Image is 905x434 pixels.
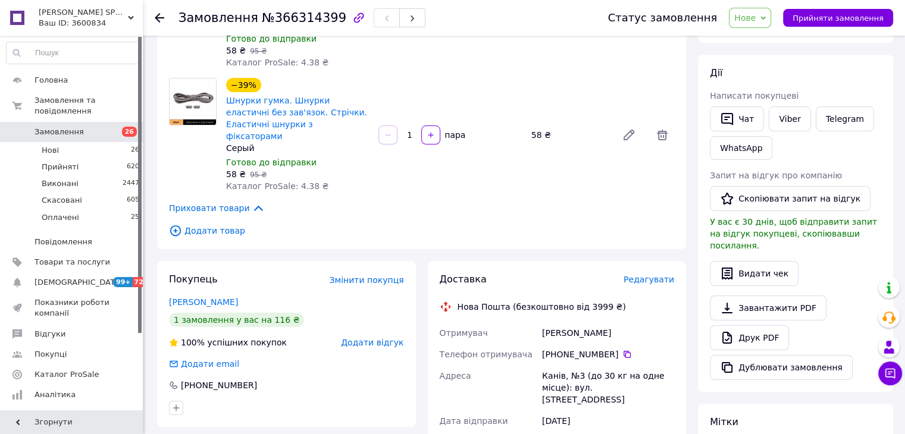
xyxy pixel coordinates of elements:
[783,9,893,27] button: Прийняти замовлення
[42,145,59,156] span: Нові
[624,275,674,284] span: Редагувати
[35,257,110,268] span: Товари та послуги
[169,224,674,237] span: Додати товар
[330,275,404,285] span: Змінити покупця
[179,11,258,25] span: Замовлення
[710,416,738,427] span: Мітки
[42,162,79,172] span: Прийняті
[650,123,674,147] span: Видалити
[793,14,884,23] span: Прийняти замовлення
[35,329,65,339] span: Відгуки
[35,127,84,137] span: Замовлення
[35,277,123,288] span: [DEMOGRAPHIC_DATA]
[540,365,677,410] div: Канів, №3 (до 30 кг на одне місце): вул. [STREET_ADDRESS]
[769,106,810,131] a: Viber
[710,67,722,78] span: Дії
[42,212,79,223] span: Оплачені
[127,162,139,172] span: 620
[440,273,487,285] span: Доставка
[734,13,756,23] span: Нове
[42,195,82,206] span: Скасовані
[122,127,137,137] span: 26
[250,171,267,179] span: 95 ₴
[540,322,677,344] div: [PERSON_NAME]
[455,301,629,313] div: Нова Пошта (безкоштовно від 3999 ₴)
[878,361,902,385] button: Чат з покупцем
[226,181,328,191] span: Каталог ProSale: 4.38 ₴
[226,58,328,67] span: Каталог ProSale: 4.38 ₴
[710,186,870,211] button: Скопіювати запит на відгук
[170,78,216,125] img: Шнурки гумка. Шнурки еластичні без зав'язок. Стрічки. Еластичні шнурки з фіксаторами
[169,336,287,348] div: успішних покупок
[710,91,798,100] span: Написати покупцеві
[608,12,718,24] div: Статус замовлення
[341,338,403,347] span: Додати відгук
[226,78,261,92] div: −39%
[250,47,267,55] span: 95 ₴
[226,158,317,167] span: Готово до відправки
[39,18,143,29] div: Ваш ID: 3600834
[169,273,218,285] span: Покупець
[180,358,240,370] div: Додати email
[816,106,874,131] a: Telegram
[527,127,612,143] div: 58 ₴
[226,46,246,55] span: 58 ₴
[169,297,238,307] a: [PERSON_NAME]
[35,389,76,400] span: Аналітика
[35,237,92,247] span: Повідомлення
[440,371,471,380] span: Адреса
[710,355,853,380] button: Дублювати замовлення
[440,416,508,426] span: Дата відправки
[39,7,128,18] span: KROSS MAX SPORT
[440,350,533,359] span: Телефон отримувача
[7,42,140,64] input: Пошук
[226,142,369,154] div: Серый
[542,348,674,360] div: [PHONE_NUMBER]
[710,106,764,131] button: Чат
[169,313,304,327] div: 1 замовлення у вас на 116 ₴
[133,277,146,287] span: 72
[131,212,139,223] span: 25
[168,358,240,370] div: Додати email
[127,195,139,206] span: 605
[226,169,246,179] span: 58 ₴
[710,136,772,160] a: WhatsApp
[710,261,798,286] button: Видати чек
[35,349,67,360] span: Покупці
[226,96,367,141] a: Шнурки гумка. Шнурки еластичні без зав'язок. Стрічки. Еластичні шнурки з фіксаторами
[123,178,139,189] span: 2447
[226,34,317,43] span: Готово до відправки
[710,217,877,250] span: У вас є 30 днів, щоб відправити запит на відгук покупцеві, скопіювавши посилання.
[180,379,258,391] div: [PHONE_NUMBER]
[113,277,133,287] span: 99+
[617,123,641,147] a: Редагувати
[35,75,68,86] span: Головна
[710,171,842,180] span: Запит на відгук про компанію
[181,338,205,347] span: 100%
[710,325,789,350] a: Друк PDF
[169,202,265,215] span: Приховати товари
[42,178,79,189] span: Виконані
[710,295,826,320] a: Завантажити PDF
[440,328,488,338] span: Отримувач
[131,145,139,156] span: 26
[35,297,110,319] span: Показники роботи компанії
[441,129,466,141] div: пара
[262,11,346,25] span: №366314399
[155,12,164,24] div: Повернутися назад
[35,95,143,117] span: Замовлення та повідомлення
[540,410,677,432] div: [DATE]
[35,369,99,380] span: Каталог ProSale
